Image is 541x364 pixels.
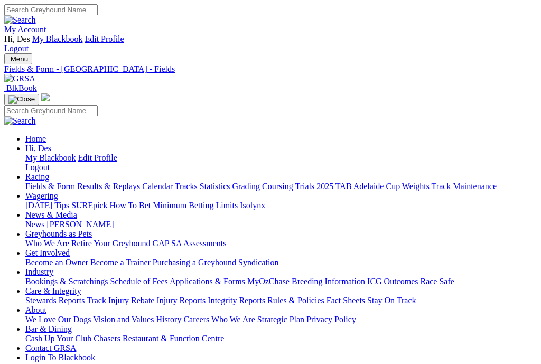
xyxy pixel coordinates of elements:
a: Home [25,134,46,143]
div: Wagering [25,201,537,210]
a: Login To Blackbook [25,353,95,362]
a: Tracks [175,182,198,191]
a: News & Media [25,210,77,219]
a: Edit Profile [78,153,117,162]
a: Fields & Form - [GEOGRAPHIC_DATA] - Fields [4,64,537,74]
a: Retire Your Greyhound [71,239,151,248]
a: My Blackbook [32,34,83,43]
a: Bookings & Scratchings [25,277,108,286]
a: ICG Outcomes [367,277,418,286]
a: Who We Are [25,239,69,248]
a: Rules & Policies [267,296,324,305]
a: Grading [232,182,260,191]
a: Chasers Restaurant & Function Centre [94,334,224,343]
a: Schedule of Fees [110,277,167,286]
input: Search [4,105,98,116]
a: Results & Replays [77,182,140,191]
a: Logout [4,44,29,53]
a: We Love Our Dogs [25,315,91,324]
a: BlkBook [4,83,37,92]
a: SUREpick [71,201,107,210]
a: Track Maintenance [432,182,497,191]
div: News & Media [25,220,537,229]
a: Contact GRSA [25,343,76,352]
div: Bar & Dining [25,334,537,343]
a: Racing [25,172,49,181]
a: Edit Profile [85,34,124,43]
span: Menu [11,55,28,63]
div: Greyhounds as Pets [25,239,537,248]
div: Racing [25,182,537,191]
a: Breeding Information [292,277,365,286]
a: Fields & Form [25,182,75,191]
a: How To Bet [110,201,151,210]
div: Industry [25,277,537,286]
div: My Account [4,34,537,53]
a: Get Involved [25,248,70,257]
a: Stay On Track [367,296,416,305]
a: Become a Trainer [90,258,151,267]
a: Isolynx [240,201,265,210]
a: Syndication [238,258,278,267]
a: 2025 TAB Adelaide Cup [316,182,400,191]
a: News [25,220,44,229]
div: About [25,315,537,324]
a: Greyhounds as Pets [25,229,92,238]
div: Care & Integrity [25,296,537,305]
a: Weights [402,182,430,191]
a: Bar & Dining [25,324,72,333]
a: Hi, Des [25,144,53,153]
a: Privacy Policy [306,315,356,324]
a: Applications & Forms [170,277,245,286]
a: GAP SA Assessments [153,239,227,248]
img: Search [4,116,36,126]
a: Logout [25,163,50,172]
a: My Blackbook [25,153,76,162]
a: Minimum Betting Limits [153,201,238,210]
div: Hi, Des [25,153,537,172]
a: Calendar [142,182,173,191]
a: Fact Sheets [327,296,365,305]
a: [DATE] Tips [25,201,69,210]
span: BlkBook [6,83,37,92]
a: Trials [295,182,314,191]
a: Purchasing a Greyhound [153,258,236,267]
a: Track Injury Rebate [87,296,154,305]
a: Statistics [200,182,230,191]
a: Strategic Plan [257,315,304,324]
img: logo-grsa-white.png [41,93,50,101]
a: Wagering [25,191,58,200]
button: Toggle navigation [4,94,39,105]
div: Get Involved [25,258,537,267]
a: MyOzChase [247,277,290,286]
span: Hi, Des [4,34,30,43]
a: Vision and Values [93,315,154,324]
a: Cash Up Your Club [25,334,91,343]
a: Industry [25,267,53,276]
span: Hi, Des [25,144,51,153]
a: History [156,315,181,324]
a: Stewards Reports [25,296,85,305]
button: Toggle navigation [4,53,32,64]
a: Coursing [262,182,293,191]
input: Search [4,4,98,15]
a: Who We Are [211,315,255,324]
a: Race Safe [420,277,454,286]
a: Injury Reports [156,296,206,305]
img: Search [4,15,36,25]
a: Careers [183,315,209,324]
a: About [25,305,46,314]
a: My Account [4,25,46,34]
img: GRSA [4,74,35,83]
a: Become an Owner [25,258,88,267]
img: Close [8,95,35,104]
a: Care & Integrity [25,286,81,295]
a: [PERSON_NAME] [46,220,114,229]
a: Integrity Reports [208,296,265,305]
